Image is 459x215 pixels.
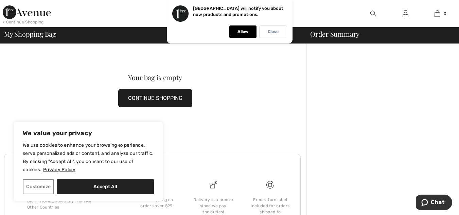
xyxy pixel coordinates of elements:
img: 1ère Avenue [3,5,51,19]
p: We use cookies to enhance your browsing experience, serve personalized ads or content, and analyz... [23,141,154,174]
button: CONTINUE SHOPPING [118,89,192,107]
div: Delivery is a breeze since we pay the duties! [190,197,236,215]
iframe: Opens a widget where you can chat to one of our agents [416,195,452,212]
button: Customize [23,179,54,194]
span: 0 [444,11,446,17]
img: My Info [403,10,408,18]
img: My Bag [435,10,440,18]
a: Privacy Policy [43,166,76,173]
div: Order Summary [302,31,455,37]
p: Dial [PHONE_NUMBER] From All Other Countries [27,198,120,210]
div: We value your privacy [14,122,163,201]
span: My Shopping Bag [4,31,56,37]
div: Your bag is empty [19,74,291,81]
button: Accept All [57,179,154,194]
p: Close [268,29,279,34]
div: < Continue Shopping [3,19,44,25]
p: Allow [237,29,248,34]
img: search the website [370,10,376,18]
p: [GEOGRAPHIC_DATA] will notify you about new products and promotions. [193,6,283,17]
a: Sign In [397,10,414,18]
img: Free shipping on orders over $99 [266,181,274,189]
a: 0 [422,10,453,18]
img: Delivery is a breeze since we pay the duties! [210,181,217,189]
div: Free shipping on orders over $99 [134,197,179,209]
p: We value your privacy [23,129,154,137]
